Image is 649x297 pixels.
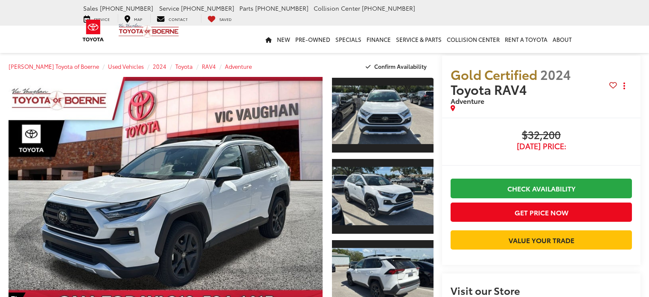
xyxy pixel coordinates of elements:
img: 2024 Toyota RAV4 Adventure [331,86,434,144]
span: [DATE] Price: [451,142,632,150]
img: Vic Vaughan Toyota of Boerne [118,23,179,38]
button: Confirm Availability [361,59,434,74]
span: Confirm Availability [374,62,427,70]
span: Collision Center [314,4,360,12]
a: Specials [333,26,364,53]
a: About [550,26,574,53]
span: Toyota RAV4 [451,80,530,98]
a: Service [77,14,116,23]
span: [PHONE_NUMBER] [181,4,234,12]
a: [PERSON_NAME] Toyota of Boerne [9,62,99,70]
span: $32,200 [451,129,632,142]
span: Sales [83,4,98,12]
a: Collision Center [444,26,502,53]
span: Service [159,4,179,12]
span: 2024 [540,65,571,83]
a: Expand Photo 2 [332,158,434,235]
a: Used Vehicles [108,62,144,70]
span: Adventure [451,96,484,106]
a: Finance [364,26,393,53]
span: [PHONE_NUMBER] [255,4,308,12]
span: [PHONE_NUMBER] [362,4,415,12]
span: [PHONE_NUMBER] [100,4,153,12]
a: Check Availability [451,179,632,198]
img: 2024 Toyota RAV4 Adventure [331,167,434,226]
a: RAV4 [202,62,216,70]
a: New [274,26,293,53]
a: Expand Photo 1 [332,77,434,153]
a: 2024 [153,62,166,70]
a: Service & Parts: Opens in a new tab [393,26,444,53]
h2: Visit our Store [451,285,632,296]
button: Actions [617,79,632,94]
a: Value Your Trade [451,230,632,250]
a: My Saved Vehicles [201,14,238,23]
a: Contact [150,14,194,23]
img: Toyota [77,17,109,44]
a: Rent a Toyota [502,26,550,53]
a: Pre-Owned [293,26,333,53]
span: Saved [219,16,232,22]
a: Map [118,14,148,23]
a: Adventure [225,62,252,70]
span: Parts [239,4,253,12]
button: Get Price Now [451,203,632,222]
span: Gold Certified [451,65,537,83]
a: Home [263,26,274,53]
a: Toyota [175,62,193,70]
span: dropdown dots [623,82,625,89]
